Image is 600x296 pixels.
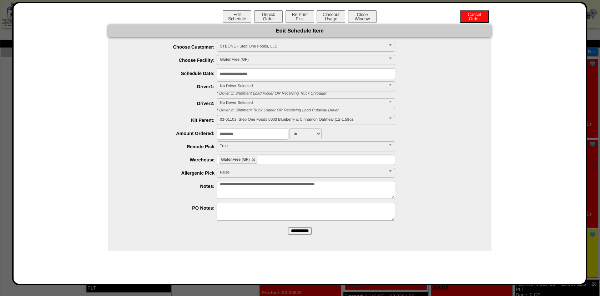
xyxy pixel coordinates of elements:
span: No Driver Selected [220,99,385,107]
label: Driver2: [122,101,217,106]
label: Choose Customer: [122,44,217,50]
label: Kit Parent: [122,117,217,123]
div: * Driver 2: Shipment Truck Loader OR Receiving Load Putaway Driver [211,108,491,112]
button: CloseWindow [348,10,377,23]
label: Allergenic Pick [122,170,217,176]
span: GlutenFree (GF) [220,55,385,64]
span: True [220,142,385,150]
label: Warehouse [122,157,217,162]
button: Re-PrintPick [286,10,314,23]
span: GlutenFree (GF) [221,157,250,162]
span: False [220,168,385,177]
button: CancelOrder [460,10,489,23]
a: CloseWindow [347,16,377,21]
button: UnpickOrder [254,10,283,23]
label: Choose Facility: [122,57,217,63]
div: * Driver 1: Shipment Load Picker OR Receiving Truck Unloader [211,91,491,96]
label: Driver1: [122,84,217,89]
label: Remote Pick [122,144,217,149]
span: 03-01103: Step One Foods 5003 Blueberry & Cinnamon Oatmeal (12-1.59oz [220,115,385,124]
label: Notes: [122,184,217,189]
label: PO Notes: [122,205,217,211]
div: Edit Schedule Item [108,25,491,37]
span: STEONE - Step One Foods, LLC [220,42,385,51]
label: Schedule Date: [122,71,217,76]
button: CloseoutUsage [317,10,345,23]
label: Amount Ordered: [122,131,217,136]
button: EditSchedule [223,10,251,23]
span: No Driver Selected [220,82,385,90]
